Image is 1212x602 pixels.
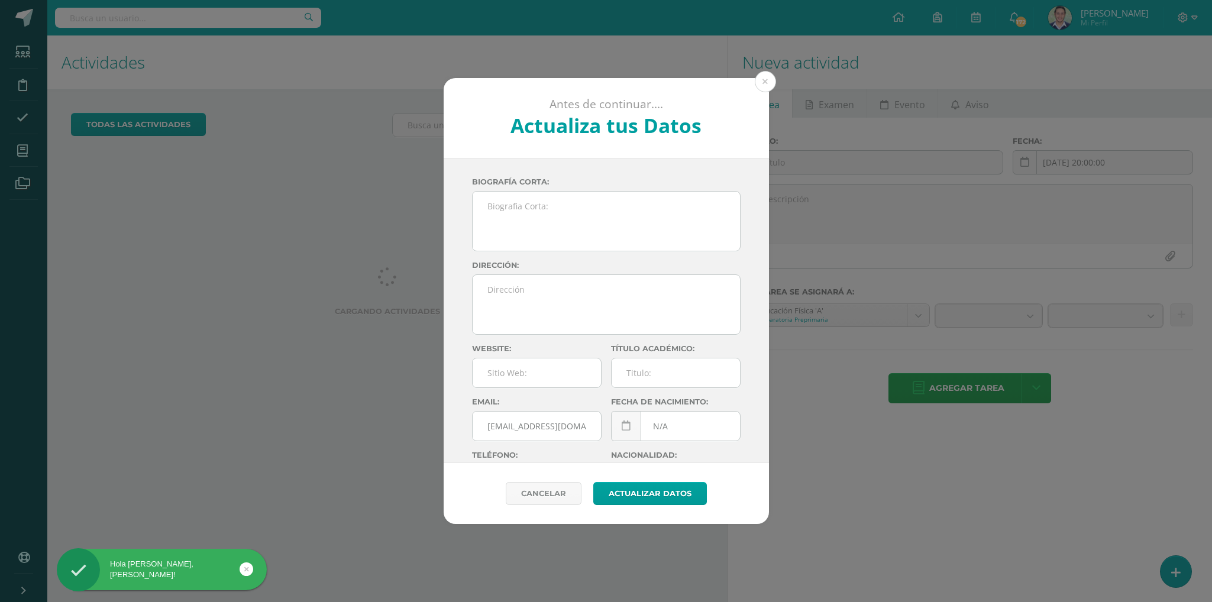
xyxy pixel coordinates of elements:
[472,344,602,353] label: Website:
[472,261,741,270] label: Dirección:
[473,358,601,387] input: Sitio Web:
[475,112,737,139] h2: Actualiza tus Datos
[612,412,740,441] input: Fecha de Nacimiento:
[472,177,741,186] label: Biografía corta:
[611,344,741,353] label: Título académico:
[611,451,741,459] label: Nacionalidad:
[472,451,602,459] label: Teléfono:
[57,559,267,580] div: Hola [PERSON_NAME], [PERSON_NAME]!
[611,397,741,406] label: Fecha de nacimiento:
[475,97,737,112] p: Antes de continuar....
[612,358,740,387] input: Titulo:
[473,412,601,441] input: Correo Electronico:
[506,482,581,505] a: Cancelar
[593,482,707,505] button: Actualizar datos
[472,397,602,406] label: Email:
